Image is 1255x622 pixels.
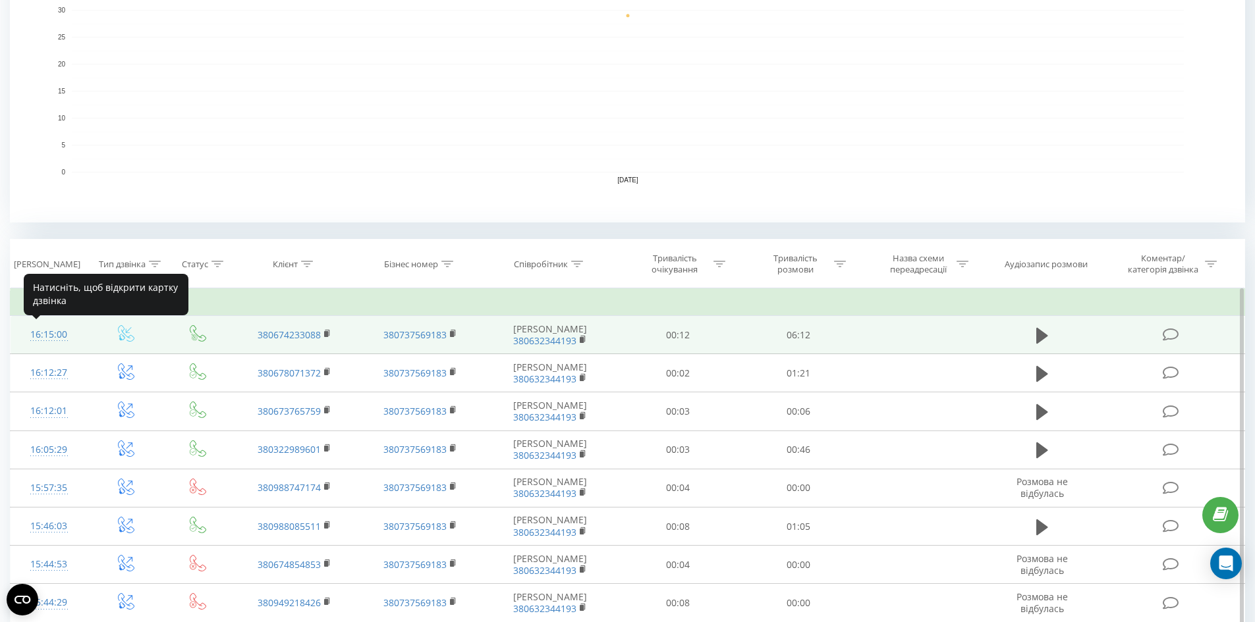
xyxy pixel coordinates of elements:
[739,354,859,392] td: 01:21
[739,392,859,430] td: 00:06
[513,564,576,577] a: 380632344193
[14,259,80,270] div: [PERSON_NAME]
[618,392,739,430] td: 00:03
[24,437,74,463] div: 16:05:29
[514,259,568,270] div: Співробітник
[640,253,710,275] div: Тривалість очікування
[24,398,74,424] div: 16:12:01
[513,334,576,347] a: 380632344193
[24,274,188,315] div: Натисніть, щоб відкрити картку дзвінка
[739,546,859,584] td: 00:00
[383,558,447,571] a: 380737569183
[618,430,739,469] td: 00:03
[483,507,618,546] td: [PERSON_NAME]
[11,290,1245,316] td: Сьогодні
[513,411,576,423] a: 380632344193
[739,584,859,622] td: 00:00
[58,88,66,95] text: 15
[483,584,618,622] td: [PERSON_NAME]
[383,520,447,532] a: 380737569183
[1017,590,1068,615] span: Розмова не відбулась
[58,61,66,68] text: 20
[618,546,739,584] td: 00:04
[383,443,447,455] a: 380737569183
[383,596,447,609] a: 380737569183
[58,115,66,122] text: 10
[1005,259,1088,270] div: Аудіозапис розмови
[739,316,859,354] td: 06:12
[24,552,74,577] div: 15:44:53
[618,584,739,622] td: 00:08
[1017,552,1068,577] span: Розмова не відбулась
[1210,548,1242,579] div: Open Intercom Messenger
[61,168,65,176] text: 0
[760,253,831,275] div: Тривалість розмови
[513,373,576,385] a: 380632344193
[24,475,74,501] div: 15:57:35
[383,367,447,379] a: 380737569183
[24,590,74,615] div: 15:44:29
[513,526,576,538] a: 380632344193
[258,520,321,532] a: 380988085511
[24,513,74,539] div: 15:46:03
[513,449,576,461] a: 380632344193
[99,259,146,270] div: Тип дзвінка
[483,354,618,392] td: [PERSON_NAME]
[258,443,321,455] a: 380322989601
[739,507,859,546] td: 01:05
[61,142,65,149] text: 5
[618,354,739,392] td: 00:02
[24,322,74,348] div: 16:15:00
[739,430,859,469] td: 00:46
[1017,475,1068,500] span: Розмова не відбулась
[258,367,321,379] a: 380678071372
[58,34,66,41] text: 25
[383,405,447,417] a: 380737569183
[383,328,447,341] a: 380737569183
[618,469,739,507] td: 00:04
[483,546,618,584] td: [PERSON_NAME]
[258,558,321,571] a: 380674854853
[513,487,576,500] a: 380632344193
[384,259,438,270] div: Бізнес номер
[24,360,74,386] div: 16:12:27
[7,584,38,615] button: Open CMP widget
[513,602,576,615] a: 380632344193
[483,392,618,430] td: [PERSON_NAME]
[618,316,739,354] td: 00:12
[182,259,208,270] div: Статус
[383,481,447,494] a: 380737569183
[258,328,321,341] a: 380674233088
[618,507,739,546] td: 00:08
[483,469,618,507] td: [PERSON_NAME]
[483,430,618,469] td: [PERSON_NAME]
[883,253,953,275] div: Назва схеми переадресації
[258,596,321,609] a: 380949218426
[273,259,298,270] div: Клієнт
[617,176,638,184] text: [DATE]
[258,481,321,494] a: 380988747174
[483,316,618,354] td: [PERSON_NAME]
[1125,253,1202,275] div: Коментар/категорія дзвінка
[739,469,859,507] td: 00:00
[58,7,66,14] text: 30
[258,405,321,417] a: 380673765759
